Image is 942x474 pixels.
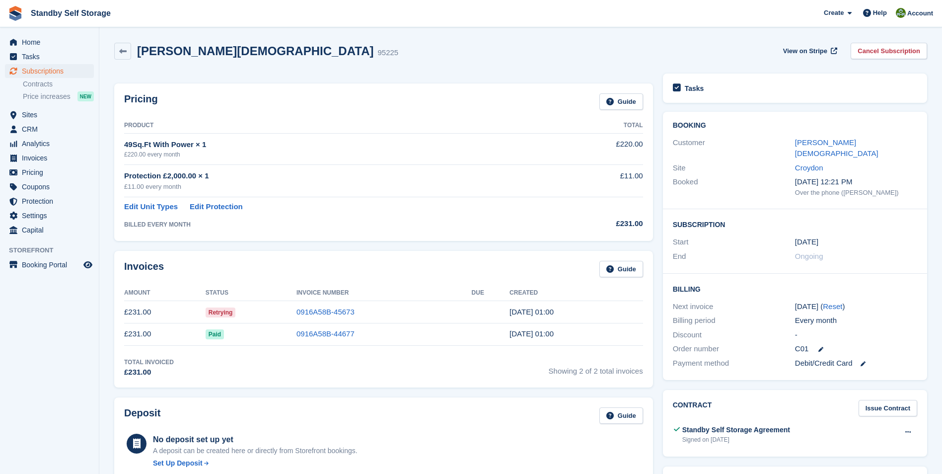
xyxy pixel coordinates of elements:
a: Edit Protection [190,201,243,213]
h2: Contract [673,400,712,416]
th: Total [547,118,643,134]
a: menu [5,108,94,122]
a: menu [5,50,94,64]
th: Amount [124,285,206,301]
span: Create [824,8,844,18]
h2: Booking [673,122,917,130]
div: Total Invoiced [124,358,174,367]
h2: Pricing [124,93,158,110]
a: menu [5,180,94,194]
a: menu [5,258,94,272]
a: Reset [823,302,842,311]
span: Settings [22,209,81,223]
span: Capital [22,223,81,237]
h2: Subscription [673,219,917,229]
span: CRM [22,122,81,136]
th: Invoice Number [296,285,472,301]
td: £231.00 [124,301,206,323]
td: £11.00 [547,165,643,197]
a: Guide [599,407,643,424]
a: menu [5,165,94,179]
span: Subscriptions [22,64,81,78]
a: menu [5,35,94,49]
a: Guide [599,261,643,277]
div: Next invoice [673,301,795,313]
a: menu [5,137,94,151]
th: Product [124,118,547,134]
span: Showing 2 of 2 total invoices [549,358,643,378]
span: Sites [22,108,81,122]
span: Tasks [22,50,81,64]
time: 2025-07-18 00:00:00 UTC [795,237,818,248]
div: Discount [673,329,795,341]
span: View on Stripe [783,46,827,56]
div: Set Up Deposit [153,458,203,469]
span: Invoices [22,151,81,165]
div: £220.00 every month [124,150,547,159]
span: Home [22,35,81,49]
span: Retrying [206,308,236,317]
th: Due [472,285,510,301]
a: Cancel Subscription [851,43,927,59]
div: Debit/Credit Card [795,358,917,369]
div: Over the phone ([PERSON_NAME]) [795,188,917,198]
span: Price increases [23,92,71,101]
span: C01 [795,343,809,355]
span: Ongoing [795,252,823,260]
div: Billing period [673,315,795,326]
h2: Tasks [685,84,704,93]
div: [DATE] ( ) [795,301,917,313]
div: Customer [673,137,795,159]
a: menu [5,151,94,165]
a: Edit Unit Types [124,201,178,213]
a: [PERSON_NAME][DEMOGRAPHIC_DATA] [795,138,878,158]
span: Paid [206,329,224,339]
a: Preview store [82,259,94,271]
th: Status [206,285,296,301]
td: £220.00 [547,133,643,164]
div: - [795,329,917,341]
a: menu [5,209,94,223]
div: BILLED EVERY MONTH [124,220,547,229]
div: No deposit set up yet [153,434,358,446]
div: Standby Self Storage Agreement [682,425,790,435]
a: menu [5,194,94,208]
span: Coupons [22,180,81,194]
div: 49Sq.Ft With Power × 1 [124,139,547,151]
div: Protection £2,000.00 × 1 [124,170,547,182]
a: View on Stripe [779,43,839,59]
a: menu [5,223,94,237]
span: Pricing [22,165,81,179]
h2: [PERSON_NAME][DEMOGRAPHIC_DATA] [137,44,373,58]
a: 0916A58B-44677 [296,329,355,338]
a: Set Up Deposit [153,458,358,469]
time: 2025-08-18 00:00:44 UTC [509,308,554,316]
img: Steve Hambridge [896,8,906,18]
h2: Billing [673,284,917,294]
div: [DATE] 12:21 PM [795,176,917,188]
a: Contracts [23,79,94,89]
a: Standby Self Storage [27,5,115,21]
a: menu [5,64,94,78]
div: 95225 [377,47,398,59]
a: Guide [599,93,643,110]
div: Start [673,237,795,248]
a: menu [5,122,94,136]
div: £11.00 every month [124,182,547,192]
span: Protection [22,194,81,208]
div: NEW [77,91,94,101]
div: Every month [795,315,917,326]
div: Site [673,162,795,174]
td: £231.00 [124,323,206,345]
div: Order number [673,343,795,355]
img: stora-icon-8386f47178a22dfd0bd8f6a31ec36ba5ce8667c1dd55bd0f319d3a0aa187defe.svg [8,6,23,21]
h2: Deposit [124,407,160,424]
h2: Invoices [124,261,164,277]
a: Issue Contract [859,400,917,416]
div: Booked [673,176,795,197]
th: Created [509,285,643,301]
span: Analytics [22,137,81,151]
div: £231.00 [124,367,174,378]
div: End [673,251,795,262]
div: £231.00 [547,218,643,230]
